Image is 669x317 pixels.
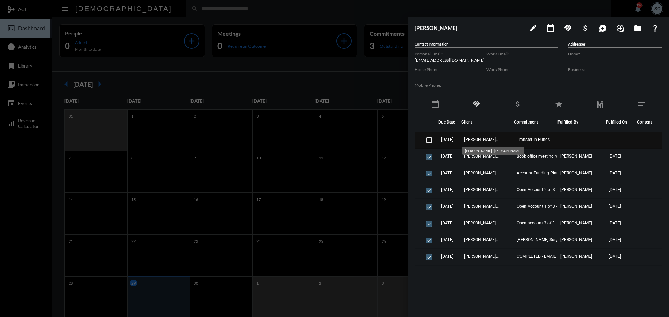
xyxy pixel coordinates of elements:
[560,204,592,209] span: [PERSON_NAME]
[555,100,563,108] mat-icon: star_rate
[651,24,659,32] mat-icon: question_mark
[631,21,645,35] button: Archives
[517,187,586,192] span: Open Account 2 of 3 - Joint Brokerage Account
[606,112,633,132] th: Fulfilled On
[517,137,550,142] span: Transfer In Funds
[633,112,662,132] th: Content
[560,254,592,259] span: [PERSON_NAME]
[544,21,557,35] button: Add meeting
[441,154,453,159] span: [DATE]
[415,67,486,72] label: Home Phone:
[517,221,586,225] span: Open account 3 of 3 - [PERSON_NAME] - [PERSON_NAME]
[517,254,586,259] span: COMPLETED - EMAIL CLIENT HUB UPDATES
[486,51,558,56] label: Work Email:
[546,24,555,32] mat-icon: calendar_today
[578,21,592,35] button: Add Business
[609,221,621,225] span: [DATE]
[609,237,621,242] span: [DATE]
[517,204,585,209] span: Open Account 1 of 3 - Joint Advisory
[486,67,558,72] label: Work Phone:
[464,237,499,242] span: [PERSON_NAME] - [PERSON_NAME]
[514,100,522,108] mat-icon: attach_money
[462,147,524,155] div: [PERSON_NAME] - [PERSON_NAME]
[613,21,627,35] button: Add Introduction
[441,221,453,225] span: [DATE]
[557,112,606,132] th: Fulfilled By
[517,171,559,175] span: Account Funding Plan
[609,171,621,175] span: [DATE]
[609,187,621,192] span: [DATE]
[441,254,453,259] span: [DATE]
[616,24,624,32] mat-icon: loupe
[461,112,514,132] th: Client
[526,21,540,35] button: edit person
[648,21,662,35] button: What If?
[560,154,592,159] span: [PERSON_NAME]
[561,21,575,35] button: Add Commitment
[517,237,586,242] span: [PERSON_NAME] Surgery on 8/19 - Send Gift
[415,82,486,88] label: Mobile Phone:
[514,112,557,132] th: Commitment
[464,171,499,175] span: [PERSON_NAME] - [PERSON_NAME]
[568,51,662,56] label: Home:
[415,51,486,56] label: Personal Email:
[517,154,565,159] span: Book office meeting room
[568,67,662,72] label: Business:
[599,24,607,32] mat-icon: maps_ugc
[464,204,499,209] span: [PERSON_NAME] - [PERSON_NAME]
[472,100,480,108] mat-icon: handshake
[529,24,537,32] mat-icon: edit
[464,271,499,276] span: [PERSON_NAME] - [PERSON_NAME]
[441,204,453,209] span: [DATE]
[441,237,453,242] span: [DATE]
[560,271,592,276] span: [PERSON_NAME]
[431,100,439,108] mat-icon: calendar_today
[438,112,461,132] th: Due Date
[633,24,642,32] mat-icon: folder
[441,187,453,192] span: [DATE]
[637,100,646,108] mat-icon: notes
[596,100,604,108] mat-icon: family_restroom
[581,24,590,32] mat-icon: attach_money
[560,237,592,242] span: [PERSON_NAME]
[464,221,499,225] span: [PERSON_NAME] - [PERSON_NAME]
[441,171,453,175] span: [DATE]
[464,137,499,142] span: [PERSON_NAME] - [PERSON_NAME]
[609,271,621,276] span: [DATE]
[517,271,567,276] span: Awaiting Account Opening
[415,42,558,48] h5: Contact Information
[441,271,453,276] span: [DATE]
[464,254,499,259] span: [PERSON_NAME] - [PERSON_NAME]
[560,187,592,192] span: [PERSON_NAME]
[464,187,499,192] span: [PERSON_NAME] - [PERSON_NAME]
[596,21,610,35] button: Add Mention
[564,24,572,32] mat-icon: handshake
[609,254,621,259] span: [DATE]
[441,137,453,142] span: [DATE]
[560,221,592,225] span: [PERSON_NAME]
[415,25,523,31] h3: [PERSON_NAME]
[415,57,486,63] p: [EMAIL_ADDRESS][DOMAIN_NAME]
[568,42,662,48] h5: Addresses
[609,154,621,159] span: [DATE]
[609,204,621,209] span: [DATE]
[560,171,592,175] span: [PERSON_NAME]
